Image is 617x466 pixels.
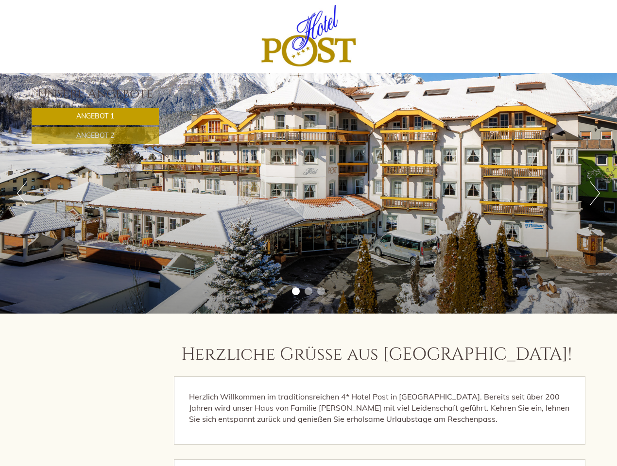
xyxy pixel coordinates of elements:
button: Previous [17,181,27,205]
span: Angebot 2 [76,131,114,140]
p: Herzlich Willkommen im traditionsreichen 4* Hotel Post in [GEOGRAPHIC_DATA]. Bereits seit über 20... [189,391,571,425]
span: Angebot 1 [76,112,114,120]
button: Next [590,181,600,205]
h1: Herzliche Grüße aus [GEOGRAPHIC_DATA]! [181,345,572,365]
div: Unsere Angebote [32,85,159,103]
